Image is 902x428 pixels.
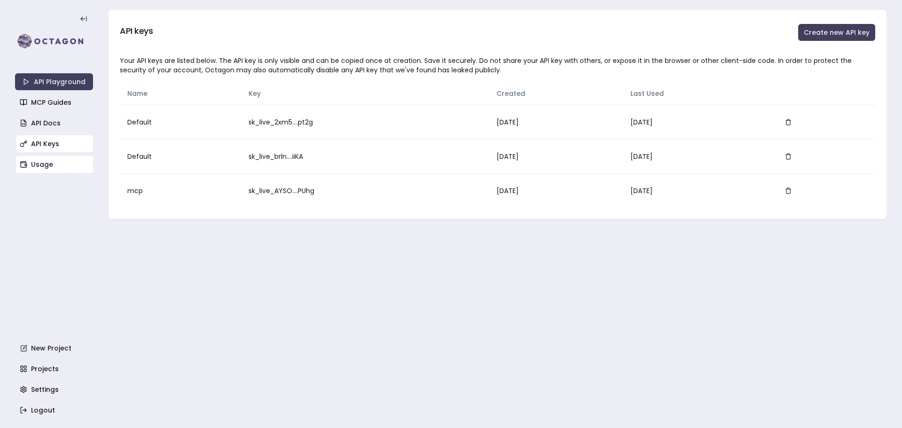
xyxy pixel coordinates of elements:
a: Settings [16,381,94,398]
img: logo-rect-yK7x_WSZ.svg [15,32,93,51]
td: sk_live_2xm5....pt2g [241,105,489,139]
a: API Docs [16,115,94,132]
a: API Playground [15,73,93,90]
h3: API keys [120,24,153,38]
a: Logout [16,402,94,419]
td: Default [120,139,241,173]
td: sk_live_AYSO....PUhg [241,173,489,208]
a: API Keys [16,135,94,152]
a: Projects [16,360,94,377]
td: [DATE] [623,139,771,173]
td: Default [120,105,241,139]
th: Key [241,82,489,105]
td: [DATE] [623,173,771,208]
a: New Project [16,340,94,357]
th: Name [120,82,241,105]
a: MCP Guides [16,94,94,111]
th: Last Used [623,82,771,105]
a: Usage [16,156,94,173]
th: Created [489,82,623,105]
td: sk_live_brln....iiKA [241,139,489,173]
div: Your API keys are listed below. The API key is only visible and can be copied once at creation. S... [120,56,875,75]
td: [DATE] [489,173,623,208]
td: [DATE] [489,139,623,173]
td: [DATE] [623,105,771,139]
td: [DATE] [489,105,623,139]
td: mcp [120,173,241,208]
button: Create new API key [798,24,875,41]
